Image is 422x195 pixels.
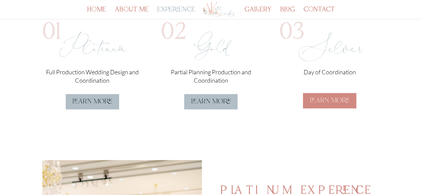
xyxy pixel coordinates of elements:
p: Silver [280,50,380,59]
p: Platinum [42,50,142,59]
a: gallery [245,7,272,19]
a: home [87,7,106,19]
p: Full Production Wedding Design and Coordination [42,68,142,85]
a: experience [157,7,195,19]
a: contact [304,7,335,19]
h1: 03 [280,21,380,48]
a: about me [115,7,148,19]
a: learn more [184,94,238,109]
p: Gold [161,50,261,59]
a: learn more [303,93,356,108]
p: Partial Planning Production and Coordination [161,68,261,85]
h1: 02 [161,21,261,48]
img: Los Angeles Wedding Planner - AK Brides [202,2,236,18]
a: blog [280,7,295,19]
a: learn more [66,94,119,109]
h1: 01 [42,21,142,48]
p: Day of Coordination [280,68,380,76]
